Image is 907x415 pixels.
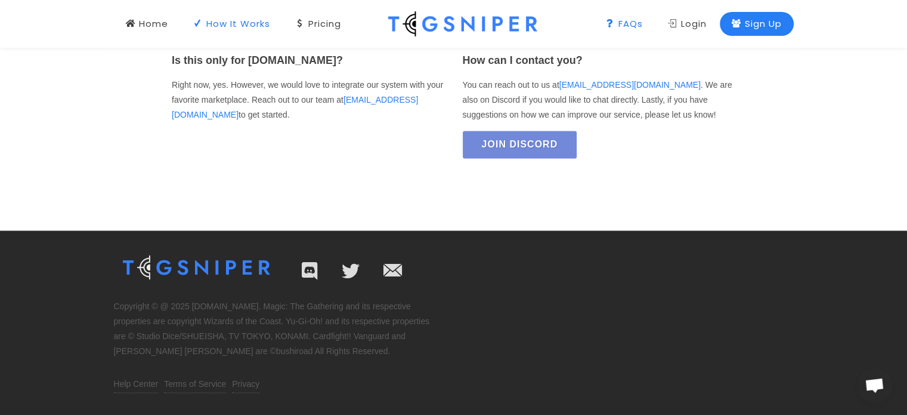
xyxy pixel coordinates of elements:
[668,17,707,30] div: Login
[376,287,409,352] i: [EMAIL_ADDRESS][DOMAIN_NAME]
[126,17,168,30] div: Home
[463,78,736,123] p: You can reach out to us at . We are also on Discord if you would like to chat directly. Lastly, i...
[114,299,440,359] p: Copyright © @ 2025 [DOMAIN_NAME]. Magic: The Gathering and its respective properties are copyrigh...
[164,377,226,392] a: Terms of Service
[732,17,782,30] div: Sign Up
[172,53,445,69] h4: Is this only for [DOMAIN_NAME]?
[482,131,558,158] span: Join Discord
[376,255,409,288] a: [EMAIL_ADDRESS][DOMAIN_NAME]
[857,367,893,403] a: Open chat
[463,131,577,158] a: Join Discord
[172,78,445,123] p: Right now, yes. However, we would love to integrate our system with your favorite marketplace. Re...
[559,80,701,90] a: [EMAIL_ADDRESS][DOMAIN_NAME]
[463,53,736,69] h4: How can I contact you?
[232,377,259,392] a: Privacy
[605,17,643,30] div: FAQs
[295,17,341,30] div: Pricing
[193,17,270,30] div: How It Works
[114,377,159,392] a: Help Center
[720,12,794,36] a: Sign Up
